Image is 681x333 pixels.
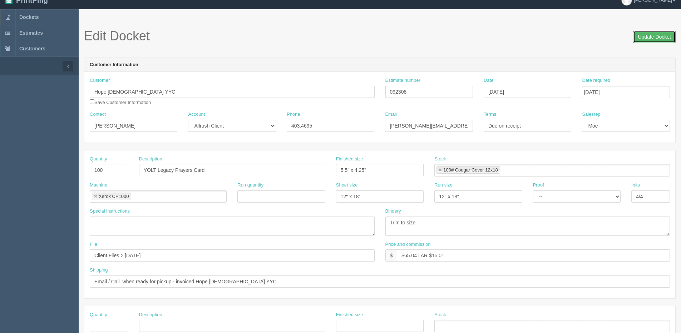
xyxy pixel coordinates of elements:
[633,31,676,43] input: Update Docket
[90,77,110,84] label: Customer
[90,312,107,318] label: Quantity
[90,86,375,98] input: Enter customer name
[90,241,97,248] label: File
[90,156,107,163] label: Quantity
[139,156,162,163] label: Description
[484,111,496,118] label: Terms
[385,241,431,248] label: Price and commission
[19,30,43,36] span: Estimates
[84,29,676,43] h1: Edit Docket
[90,77,375,106] div: Save Customer Information
[385,111,397,118] label: Email
[385,249,397,262] div: $
[631,182,640,189] label: Inks
[188,111,205,118] label: Account
[484,77,493,84] label: Date
[582,77,610,84] label: Date required
[533,182,544,189] label: Proof
[90,111,106,118] label: Contact
[434,312,446,318] label: Stock
[90,267,108,274] label: Shipping
[385,208,401,215] label: Bindery
[434,182,453,189] label: Run size
[434,156,446,163] label: Stock
[99,194,129,199] div: Xerox CP1000
[19,46,45,51] span: Customers
[139,312,162,318] label: Description
[237,182,263,189] label: Run quantity
[287,111,300,118] label: Phone
[90,182,107,189] label: Machine
[84,58,675,72] header: Customer Information
[19,14,39,20] span: Dockets
[90,208,130,215] label: Special instructions
[385,217,670,236] textarea: Trim to size
[443,168,498,172] div: 100# Cougar Cover 12x18
[336,182,358,189] label: Sheet size
[582,111,600,118] label: Salesrep
[336,156,363,163] label: Finished size
[385,77,420,84] label: Estimate number
[336,312,363,318] label: Finished size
